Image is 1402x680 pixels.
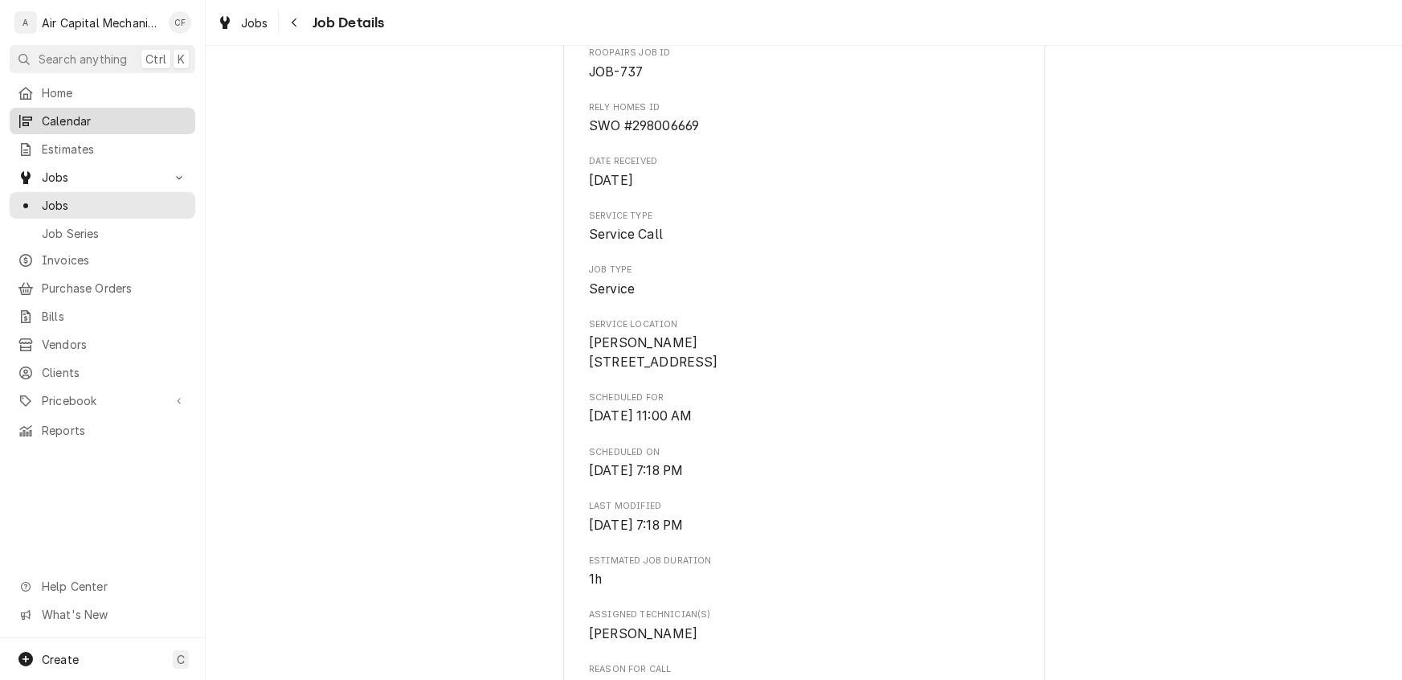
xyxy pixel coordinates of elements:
div: Scheduled For [589,391,1019,426]
a: Job Series [10,220,195,247]
div: Air Capital Mechanical's Avatar [14,11,37,34]
a: Reports [10,417,195,444]
span: Pricebook [42,392,163,409]
span: Job Series [42,225,187,242]
a: Purchase Orders [10,275,195,301]
div: Service Type [589,210,1019,244]
span: Job Type [589,280,1019,299]
span: Purchase Orders [42,280,187,297]
div: Date Received [589,155,1019,190]
span: Scheduled On [589,446,1019,459]
div: Rely Homes ID [589,101,1019,136]
span: SWO #298006669 [589,118,699,133]
span: Vendors [42,336,187,353]
span: JOB-737 [589,64,643,80]
a: Invoices [10,247,195,273]
span: Scheduled On [589,461,1019,481]
span: Reason For Call [589,663,1019,676]
span: Roopairs Job ID [589,63,1019,82]
a: Estimates [10,136,195,162]
a: Go to Jobs [10,164,195,190]
span: Calendar [42,113,187,129]
div: Assigned Technician(s) [589,608,1019,643]
span: C [177,651,185,668]
span: Search anything [39,51,127,68]
div: Charles Faure's Avatar [169,11,191,34]
span: Jobs [42,169,163,186]
span: Clients [42,364,187,381]
span: Create [42,653,79,666]
span: Estimated Job Duration [589,570,1019,589]
a: Calendar [10,108,195,134]
span: Reports [42,422,187,439]
button: Navigate back [282,10,308,35]
span: Service Location [589,334,1019,371]
div: Service Location [589,318,1019,372]
span: K [178,51,185,68]
div: Scheduled On [589,446,1019,481]
a: Jobs [211,10,275,36]
span: Service Call [589,227,663,242]
span: [DATE] 11:00 AM [589,408,692,424]
span: Job Details [308,12,385,34]
a: Clients [10,359,195,386]
span: Assigned Technician(s) [589,625,1019,644]
span: Invoices [42,252,187,268]
button: Search anythingCtrlK [10,45,195,73]
span: Rely Homes ID [589,117,1019,136]
div: A [14,11,37,34]
span: Jobs [42,197,187,214]
a: Go to What's New [10,601,195,628]
span: Service Location [589,318,1019,331]
span: Service [589,281,635,297]
span: Estimated Job Duration [589,555,1019,567]
a: Bills [10,303,195,330]
div: Roopairs Job ID [589,47,1019,81]
span: What's New [42,606,186,623]
span: Last Modified [589,500,1019,513]
span: Scheduled For [589,391,1019,404]
a: Home [10,80,195,106]
span: Service Type [589,225,1019,244]
div: CF [169,11,191,34]
span: Scheduled For [589,407,1019,426]
span: Jobs [241,14,268,31]
span: Assigned Technician(s) [589,608,1019,621]
span: [DATE] [589,173,633,188]
a: Vendors [10,331,195,358]
div: Job Type [589,264,1019,298]
span: Service Type [589,210,1019,223]
div: Last Modified [589,500,1019,535]
span: Rely Homes ID [589,101,1019,114]
span: 1h [589,571,602,587]
span: Job Type [589,264,1019,277]
span: Help Center [42,578,186,595]
span: [DATE] 7:18 PM [589,518,683,533]
div: Air Capital Mechanical [42,14,160,31]
span: Roopairs Job ID [589,47,1019,59]
span: [DATE] 7:18 PM [589,463,683,478]
a: Jobs [10,192,195,219]
span: [PERSON_NAME] [STREET_ADDRESS] [589,335,718,370]
span: [PERSON_NAME] [589,626,697,641]
span: Ctrl [145,51,166,68]
span: Home [42,84,187,101]
span: Date Received [589,171,1019,190]
div: Estimated Job Duration [589,555,1019,589]
span: Last Modified [589,516,1019,535]
a: Go to Help Center [10,573,195,600]
span: Estimates [42,141,187,158]
span: Date Received [589,155,1019,168]
span: Bills [42,308,187,325]
a: Go to Pricebook [10,387,195,414]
